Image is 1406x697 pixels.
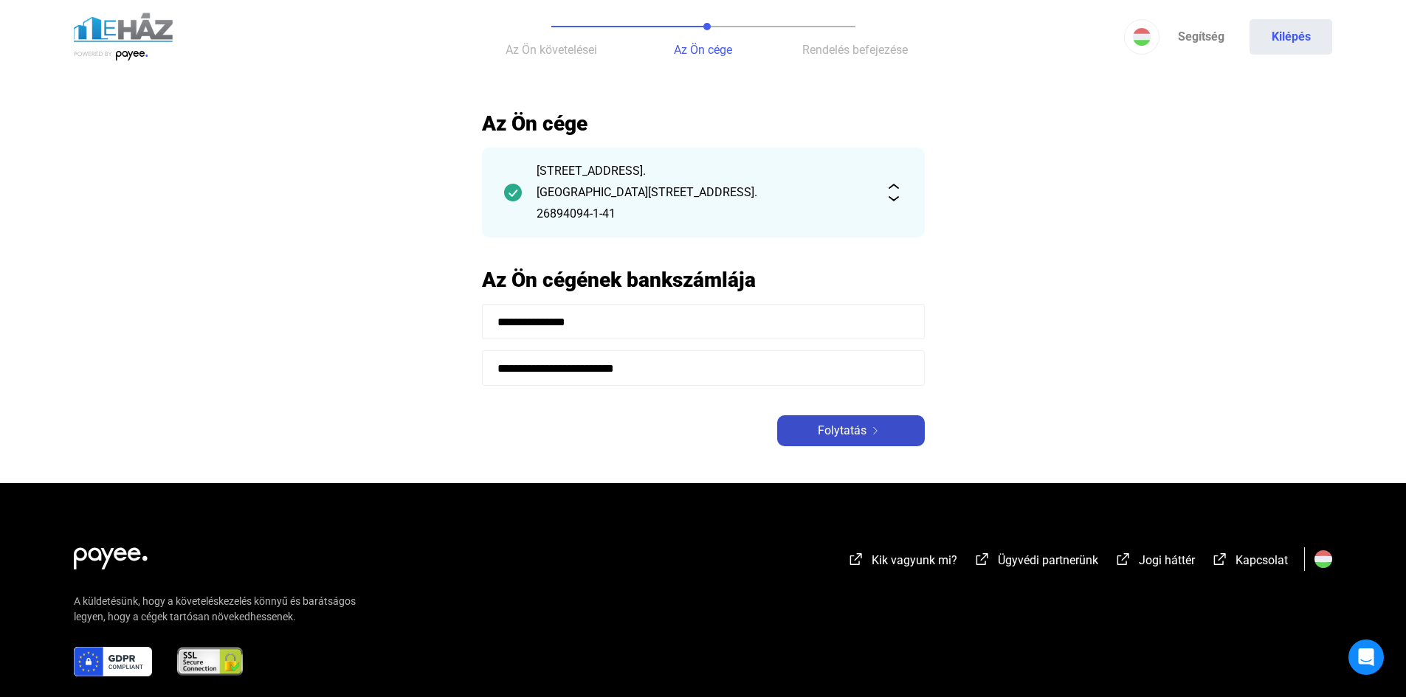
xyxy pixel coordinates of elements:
span: Folytatás [818,422,866,440]
img: checkmark-darker-green-circle [504,184,522,201]
img: external-link-white [973,552,991,566]
img: external-link-white [847,552,865,566]
img: HU.svg [1314,550,1332,568]
img: ehaz-logo [74,13,199,61]
span: Ügyvédi partnerünk [998,553,1098,567]
img: expand [885,184,903,201]
div: [GEOGRAPHIC_DATA][STREET_ADDRESS]. [537,184,870,201]
span: Rendelés befejezése [802,43,908,57]
a: external-link-whiteKapcsolat [1211,555,1288,569]
span: Az Ön követelései [506,43,597,57]
a: external-link-whiteKik vagyunk mi? [847,555,957,569]
img: white-payee-white-dot.svg [74,539,148,569]
div: 26894094-1-41 [537,205,870,223]
button: HU [1124,19,1159,55]
img: external-link-white [1211,552,1229,566]
button: Folytatásarrow-right-white [777,415,925,446]
span: Kapcsolat [1236,553,1288,567]
button: Kilépés [1250,19,1332,55]
a: external-link-whiteÜgyvédi partnerünk [973,555,1098,569]
a: external-link-whiteJogi háttér [1114,555,1195,569]
span: Az Ön cége [674,43,732,57]
div: [STREET_ADDRESS]. [537,162,870,180]
div: Open Intercom Messenger [1348,639,1384,675]
img: external-link-white [1114,552,1132,566]
a: Segítség [1159,19,1242,55]
h2: Az Ön cégének bankszámlája [482,267,925,293]
h2: Az Ön cége [482,111,925,136]
span: Kik vagyunk mi? [872,553,957,567]
img: gdpr [74,647,152,676]
img: ssl [176,647,244,676]
span: Jogi háttér [1139,553,1195,567]
img: arrow-right-white [866,427,884,434]
img: HU [1133,28,1151,46]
